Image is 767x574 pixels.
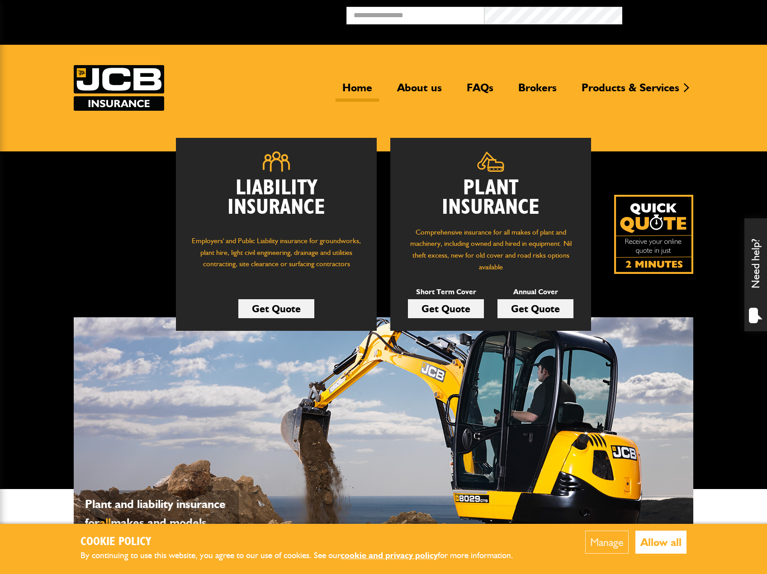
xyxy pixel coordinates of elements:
[744,218,767,331] div: Need help?
[336,81,379,102] a: Home
[85,495,234,532] p: Plant and liability insurance for makes and models...
[460,81,500,102] a: FAQs
[408,299,484,318] a: Get Quote
[189,235,363,278] p: Employers' and Public Liability insurance for groundworks, plant hire, light civil engineering, d...
[189,179,363,226] h2: Liability Insurance
[404,179,578,217] h2: Plant Insurance
[614,195,693,274] a: Get your insurance quote isn just 2-minutes
[497,299,573,318] a: Get Quote
[390,81,449,102] a: About us
[80,549,528,563] p: By continuing to use this website, you agree to our use of cookies. See our for more information.
[497,286,573,298] p: Annual Cover
[622,7,760,21] button: Broker Login
[74,65,164,111] a: JCB Insurance Services
[80,535,528,549] h2: Cookie Policy
[635,531,687,554] button: Allow all
[341,550,438,560] a: cookie and privacy policy
[404,226,578,273] p: Comprehensive insurance for all makes of plant and machinery, including owned and hired in equipm...
[238,299,314,318] a: Get Quote
[408,286,484,298] p: Short Term Cover
[575,81,686,102] a: Products & Services
[99,515,111,530] span: all
[585,531,629,554] button: Manage
[74,65,164,111] img: JCB Insurance Services logo
[511,81,563,102] a: Brokers
[614,195,693,274] img: Quick Quote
